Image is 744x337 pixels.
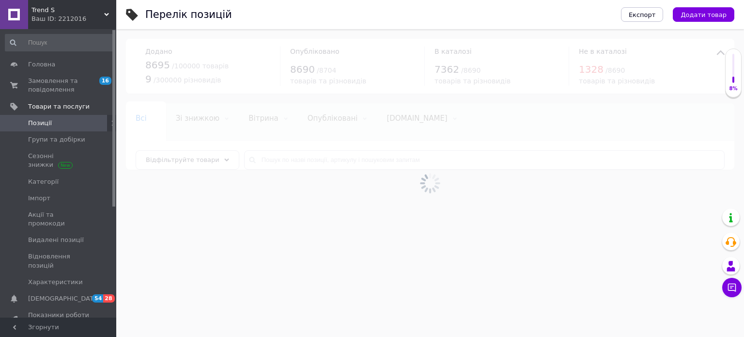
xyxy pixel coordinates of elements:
[681,11,727,18] span: Додати товар
[99,77,111,85] span: 16
[28,252,90,270] span: Відновлення позицій
[28,177,59,186] span: Категорії
[28,210,90,228] span: Акції та промокоди
[673,7,734,22] button: Додати товар
[31,6,104,15] span: Trend S
[629,11,656,18] span: Експорт
[28,311,90,328] span: Показники роботи компанії
[5,34,114,51] input: Пошук
[722,278,742,297] button: Чат з покупцем
[28,135,85,144] span: Групи та добірки
[28,278,83,287] span: Характеристики
[28,119,52,128] span: Позиції
[621,7,664,22] button: Експорт
[726,85,741,92] div: 8%
[28,294,100,303] span: [DEMOGRAPHIC_DATA]
[92,294,103,303] span: 54
[28,102,90,111] span: Товари та послуги
[28,77,90,94] span: Замовлення та повідомлення
[145,10,232,20] div: Перелік позицій
[28,60,55,69] span: Головна
[31,15,116,23] div: Ваш ID: 2212016
[28,152,90,169] span: Сезонні знижки
[28,236,84,244] span: Видалені позиції
[103,294,114,303] span: 28
[28,194,50,203] span: Імпорт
